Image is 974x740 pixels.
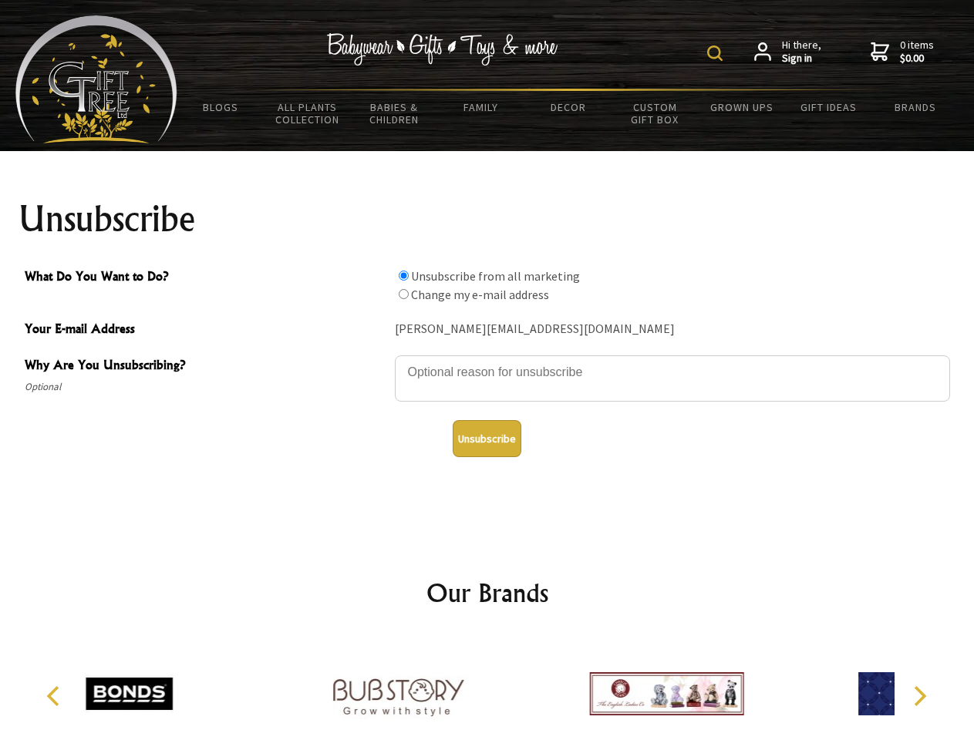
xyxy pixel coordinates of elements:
[900,38,934,66] span: 0 items
[25,319,387,341] span: Your E-mail Address
[327,33,558,66] img: Babywear - Gifts - Toys & more
[707,45,723,61] img: product search
[411,287,549,302] label: Change my e-mail address
[872,91,959,123] a: Brands
[782,52,821,66] strong: Sign in
[395,318,950,341] div: [PERSON_NAME][EMAIL_ADDRESS][DOMAIN_NAME]
[698,91,785,123] a: Grown Ups
[871,39,934,66] a: 0 items$0.00
[19,200,956,237] h1: Unsubscribe
[438,91,525,123] a: Family
[39,679,72,713] button: Previous
[31,574,944,611] h2: Our Brands
[351,91,438,136] a: Babies & Children
[524,91,612,123] a: Decor
[902,679,936,713] button: Next
[15,15,177,143] img: Babyware - Gifts - Toys and more...
[453,420,521,457] button: Unsubscribe
[612,91,699,136] a: Custom Gift Box
[411,268,580,284] label: Unsubscribe from all marketing
[900,52,934,66] strong: $0.00
[754,39,821,66] a: Hi there,Sign in
[782,39,821,66] span: Hi there,
[399,289,409,299] input: What Do You Want to Do?
[265,91,352,136] a: All Plants Collection
[25,267,387,289] span: What Do You Want to Do?
[399,271,409,281] input: What Do You Want to Do?
[177,91,265,123] a: BLOGS
[785,91,872,123] a: Gift Ideas
[25,378,387,396] span: Optional
[25,355,387,378] span: Why Are You Unsubscribing?
[395,355,950,402] textarea: Why Are You Unsubscribing?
